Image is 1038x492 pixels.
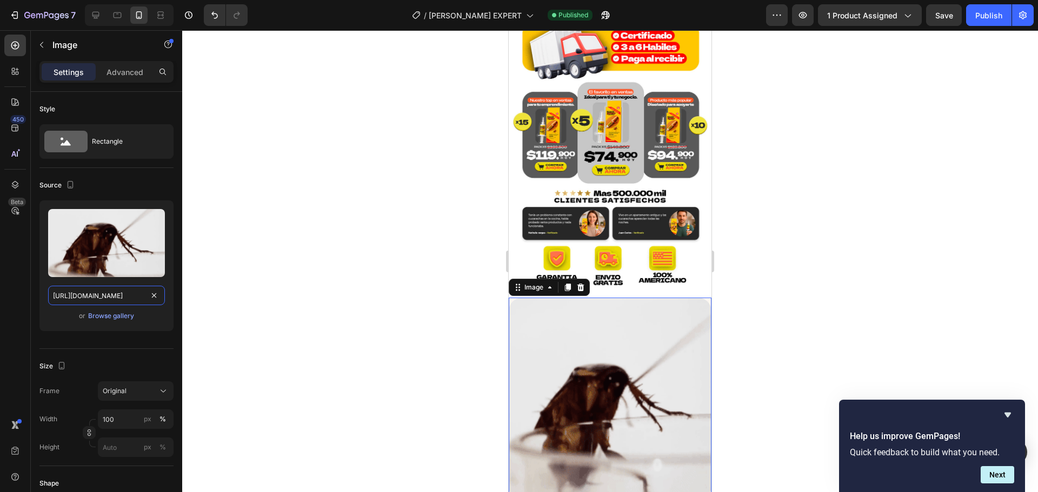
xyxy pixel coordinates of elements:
[159,442,166,452] div: %
[88,311,134,321] div: Browse gallery
[141,441,154,454] button: %
[39,414,57,424] label: Width
[509,30,711,492] iframe: Design area
[39,386,59,396] label: Frame
[204,4,248,26] div: Undo/Redo
[827,10,897,21] span: 1 product assigned
[39,478,59,488] div: Shape
[92,129,158,154] div: Rectangle
[159,414,166,424] div: %
[850,408,1014,483] div: Help us improve GemPages!
[156,413,169,426] button: px
[1001,408,1014,421] button: Hide survey
[429,10,522,21] span: [PERSON_NAME] EXPERT
[156,441,169,454] button: px
[144,414,151,424] div: px
[935,11,953,20] span: Save
[10,115,26,124] div: 450
[54,66,84,78] p: Settings
[71,9,76,22] p: 7
[981,466,1014,483] button: Next question
[975,10,1002,21] div: Publish
[98,437,174,457] input: px%
[850,430,1014,443] h2: Help us improve GemPages!
[558,10,588,20] span: Published
[966,4,1012,26] button: Publish
[144,442,151,452] div: px
[39,442,59,452] label: Height
[850,447,1014,457] p: Quick feedback to build what you need.
[98,381,174,401] button: Original
[98,409,174,429] input: px%
[48,209,165,277] img: preview-image
[103,386,127,396] span: Original
[818,4,922,26] button: 1 product assigned
[88,311,135,321] button: Browse gallery
[424,10,427,21] span: /
[79,309,85,322] span: or
[926,4,962,26] button: Save
[39,178,77,193] div: Source
[39,359,68,374] div: Size
[48,286,165,305] input: https://example.com/image.jpg
[8,198,26,206] div: Beta
[4,4,81,26] button: 7
[141,413,154,426] button: %
[107,66,143,78] p: Advanced
[39,104,55,114] div: Style
[52,38,144,51] p: Image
